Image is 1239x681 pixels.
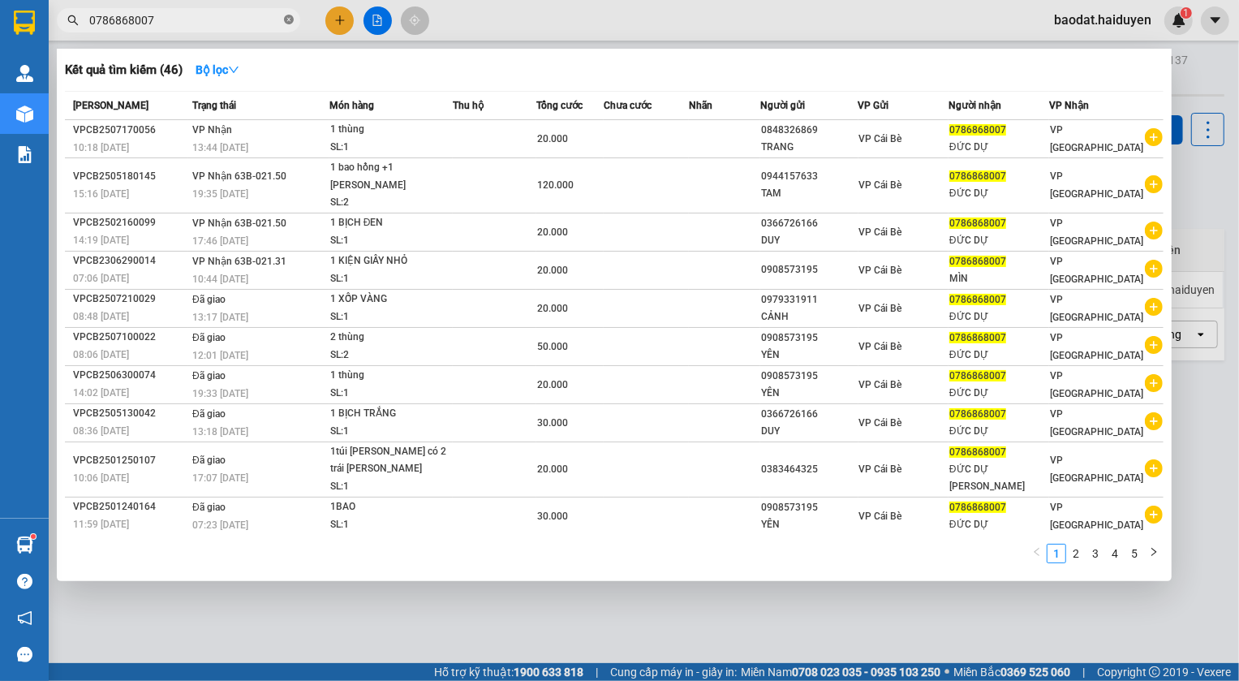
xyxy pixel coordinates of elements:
span: VP [GEOGRAPHIC_DATA] [1050,455,1143,484]
li: 2 [1066,544,1086,563]
div: 0944157633 [761,168,857,185]
span: 13:17 [DATE] [192,312,248,323]
span: close-circle [284,15,294,24]
li: Previous Page [1027,544,1047,563]
span: 20.000 [537,379,568,390]
span: Chưa cước [604,100,652,111]
span: 07:06 [DATE] [73,273,129,284]
span: Người gửi [760,100,805,111]
div: TAM [761,185,857,202]
span: 19:35 [DATE] [192,188,248,200]
span: Đã giao [192,294,226,305]
span: 13:44 [DATE] [192,142,248,153]
span: 08:48 [DATE] [73,311,129,322]
div: VPCB2506300074 [73,367,187,384]
div: CẢNH [761,308,857,325]
span: plus-circle [1145,222,1163,239]
span: VP Cái Bè [859,511,902,522]
div: SL: 2 [330,194,452,212]
span: 14:19 [DATE] [73,235,129,246]
div: ĐỨC DỰ [949,347,1048,364]
div: SL: 1 [330,478,452,496]
div: ĐỨC DỰ [949,232,1048,249]
span: down [228,64,239,75]
span: plus-circle [1145,175,1163,193]
div: SL: 1 [330,308,452,326]
span: 0786868007 [949,370,1006,381]
img: logo-vxr [14,11,35,35]
span: 14:02 [DATE] [73,387,129,399]
span: Đã giao [192,370,226,381]
div: 0383464325 [761,461,857,478]
div: VPCB2505130042 [73,405,187,422]
span: VP Nhận [192,124,232,136]
div: SL: 1 [330,270,452,288]
div: VPCB2507170056 [73,122,187,139]
span: 07:23 [DATE] [192,519,248,531]
div: VPCB2502160099 [73,214,187,231]
span: 20.000 [537,303,568,314]
img: warehouse-icon [16,537,33,554]
div: 0979331911 [761,291,857,308]
div: ĐỨC DỰ [949,385,1048,402]
span: 20.000 [537,463,568,475]
img: warehouse-icon [16,106,33,123]
span: VP [GEOGRAPHIC_DATA] [1050,502,1143,531]
span: right [1149,547,1159,557]
img: warehouse-icon [16,65,33,82]
span: Món hàng [329,100,374,111]
span: Nhãn [689,100,712,111]
span: Đã giao [192,408,226,420]
span: Thu hộ [453,100,484,111]
span: 30.000 [537,417,568,429]
span: VP Nhận [1049,100,1089,111]
span: 10:44 [DATE] [192,274,248,285]
li: 4 [1105,544,1125,563]
li: 1 [1047,544,1066,563]
span: VP [GEOGRAPHIC_DATA] [1050,370,1143,399]
span: 0786868007 [949,218,1006,229]
a: 5 [1125,545,1143,562]
div: 0908573195 [761,330,857,347]
span: 15:16 [DATE] [73,188,129,200]
span: 0786868007 [949,502,1006,513]
span: VP Cái Bè [859,179,902,191]
span: 19:33 [DATE] [192,388,248,399]
div: 0908573195 [761,368,857,385]
span: close-circle [284,13,294,28]
button: right [1144,544,1164,563]
span: 17:46 [DATE] [192,235,248,247]
div: VPCB2501240164 [73,498,187,515]
span: VP Cái Bè [859,417,902,429]
span: message [17,647,32,662]
div: 0908573195 [761,499,857,516]
span: 0786868007 [949,408,1006,420]
span: VP Cái Bè [859,303,902,314]
span: search [67,15,79,26]
li: Next Page [1144,544,1164,563]
div: YÊN [761,385,857,402]
span: VP Nhận 63B-021.50 [192,218,286,229]
span: Đã giao [192,502,226,513]
span: VP [GEOGRAPHIC_DATA] [1050,294,1143,323]
span: notification [17,610,32,626]
img: solution-icon [16,146,33,163]
span: VP Cái Bè [859,133,902,144]
span: VP [GEOGRAPHIC_DATA] [1050,218,1143,247]
span: question-circle [17,574,32,589]
span: 0786868007 [949,124,1006,136]
span: VP Cái Bè [859,379,902,390]
div: 1túi [PERSON_NAME] có 2 trái [PERSON_NAME] [PERSON_NAME].. [330,443,452,478]
span: 20.000 [537,226,568,238]
span: 0786868007 [949,294,1006,305]
div: SL: 1 [330,232,452,250]
div: SL: 1 [330,423,452,441]
span: VP [GEOGRAPHIC_DATA] [1050,408,1143,437]
span: 0786868007 [949,332,1006,343]
div: ĐỨC DỰ [949,516,1048,533]
span: plus-circle [1145,260,1163,278]
div: 1 BỊCH ĐEN [330,214,452,232]
a: 1 [1048,545,1065,562]
div: 0908573195 [761,261,857,278]
div: 0848326869 [761,122,857,139]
